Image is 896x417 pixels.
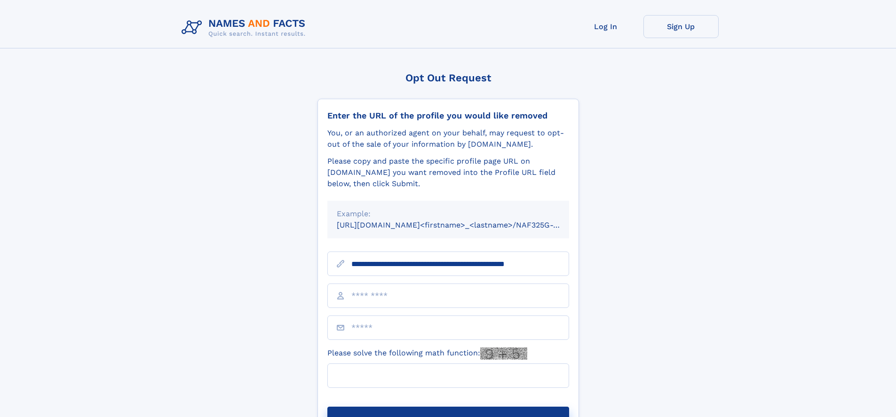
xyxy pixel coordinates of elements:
[643,15,719,38] a: Sign Up
[327,156,569,189] div: Please copy and paste the specific profile page URL on [DOMAIN_NAME] you want removed into the Pr...
[327,347,527,360] label: Please solve the following math function:
[317,72,579,84] div: Opt Out Request
[568,15,643,38] a: Log In
[178,15,313,40] img: Logo Names and Facts
[327,127,569,150] div: You, or an authorized agent on your behalf, may request to opt-out of the sale of your informatio...
[327,110,569,121] div: Enter the URL of the profile you would like removed
[337,220,587,229] small: [URL][DOMAIN_NAME]<firstname>_<lastname>/NAF325G-xxxxxxxx
[337,208,560,220] div: Example:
